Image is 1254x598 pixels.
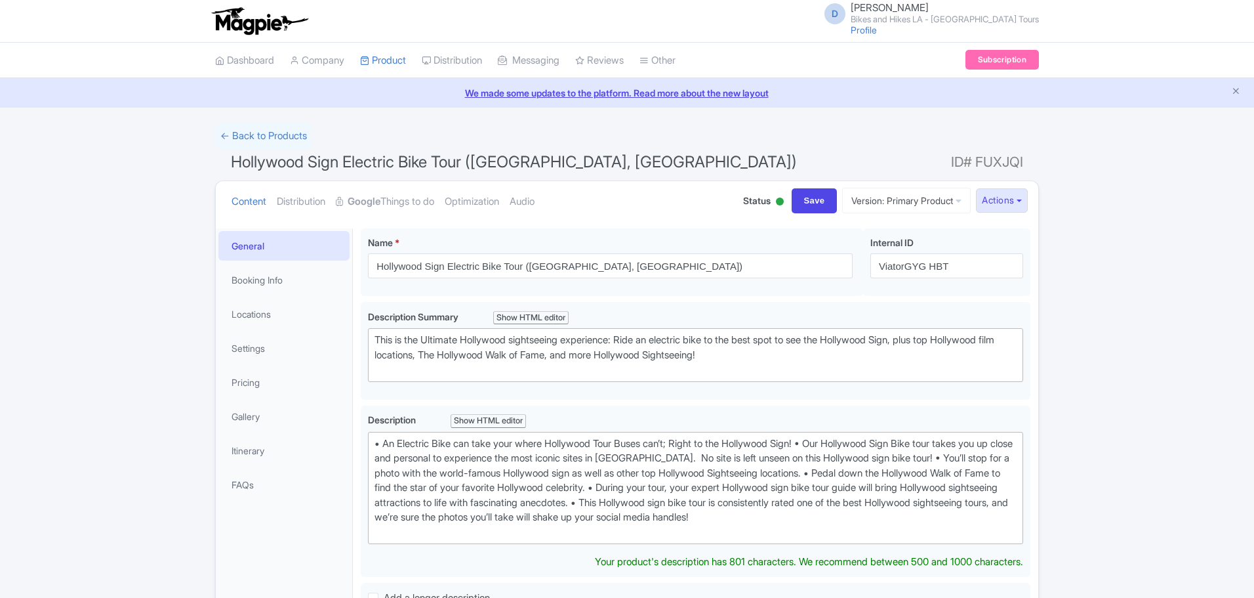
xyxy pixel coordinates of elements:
[215,43,274,79] a: Dashboard
[209,7,310,35] img: logo-ab69f6fb50320c5b225c76a69d11143b.png
[218,402,350,431] a: Gallery
[290,43,344,79] a: Company
[277,181,325,223] a: Distribution
[824,3,845,24] span: D
[348,194,380,209] strong: Google
[215,123,312,149] a: ← Back to Products
[842,188,971,213] a: Version: Primary Product
[451,414,526,428] div: Show HTML editor
[336,181,434,223] a: GoogleThings to do
[218,470,350,500] a: FAQs
[510,181,535,223] a: Audio
[870,237,914,248] span: Internal ID
[218,265,350,295] a: Booking Info
[851,15,1039,24] small: Bikes and Hikes LA - [GEOGRAPHIC_DATA] Tours
[498,43,559,79] a: Messaging
[951,149,1023,175] span: ID# FUXJQI
[231,152,797,171] span: Hollywood Sign Electric Bike Tour ([GEOGRAPHIC_DATA], [GEOGRAPHIC_DATA])
[218,368,350,397] a: Pricing
[374,333,1017,377] div: This is the Ultimate Hollywood sightseeing experience: Ride an electric bike to the best spot to ...
[639,43,676,79] a: Other
[218,333,350,363] a: Settings
[218,299,350,329] a: Locations
[218,231,350,261] a: General
[493,311,569,325] div: Show HTML editor
[360,43,406,79] a: Product
[218,436,350,465] a: Itinerary
[368,414,418,425] span: Description
[851,24,877,35] a: Profile
[232,181,266,223] a: Content
[575,43,624,79] a: Reviews
[965,50,1039,70] a: Subscription
[817,3,1039,24] a: D [PERSON_NAME] Bikes and Hikes LA - [GEOGRAPHIC_DATA] Tours
[368,311,460,322] span: Description Summary
[773,192,786,213] div: Active
[445,181,499,223] a: Optimization
[422,43,482,79] a: Distribution
[595,555,1023,570] div: Your product's description has 801 characters. We recommend between 500 and 1000 characters.
[792,188,838,213] input: Save
[851,1,929,14] span: [PERSON_NAME]
[1231,85,1241,100] button: Close announcement
[743,194,771,207] span: Status
[8,86,1246,100] a: We made some updates to the platform. Read more about the new layout
[368,237,393,248] span: Name
[976,188,1028,213] button: Actions
[374,437,1017,540] div: • An Electric Bike can take your where Hollywood Tour Buses can’t; Right to the Hollywood Sign! •...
